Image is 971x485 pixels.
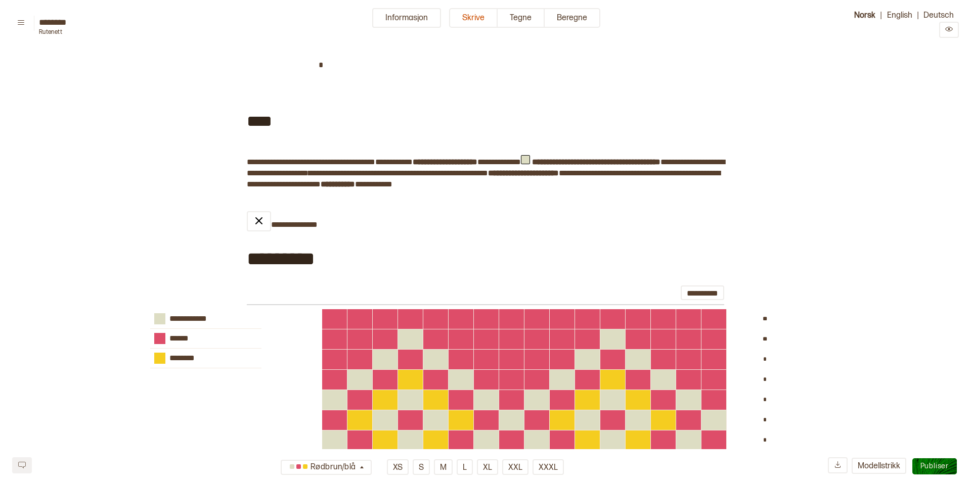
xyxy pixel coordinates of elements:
button: Beregne [545,8,600,28]
button: S [413,459,430,475]
div: Rødbrun/blå [287,459,358,476]
svg: Preview [945,25,953,33]
a: Beregne [545,8,600,38]
button: Preview [939,22,959,38]
button: XS [387,459,409,475]
button: XXL [502,459,528,475]
button: Norsk [849,8,880,22]
a: Tegne [498,8,545,38]
a: Preview [939,26,959,35]
button: L [457,459,473,475]
button: Rødbrun/blå [281,460,372,475]
button: Tegne [498,8,545,28]
button: English [882,8,917,22]
a: Skrive [449,8,498,38]
button: Modellstrikk [852,458,906,474]
button: M [434,459,453,475]
button: XXXL [533,459,564,475]
button: Publiser [912,458,957,474]
button: Informasjon [372,8,441,28]
button: Skrive [449,8,498,28]
button: XL [477,459,498,475]
span: Publiser [920,462,949,470]
button: Deutsch [918,8,959,22]
div: | | [832,8,959,38]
